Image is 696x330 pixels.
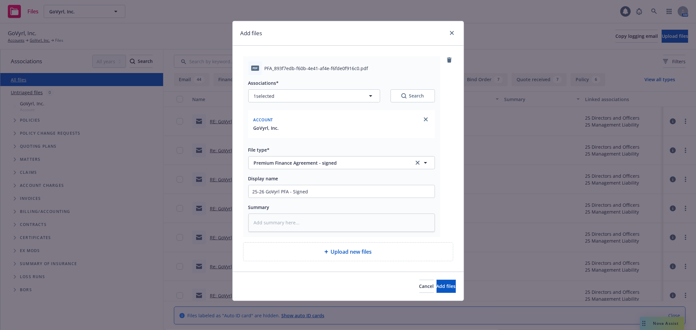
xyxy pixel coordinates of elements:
[240,29,262,37] h1: Add files
[254,159,405,166] span: Premium Finance Agreement - signed
[422,115,430,123] a: close
[265,65,368,72] span: PFA_893f7edb-f60b-4e41-af4e-f6fde0f916c0.pdf
[254,117,273,123] span: Account
[254,125,279,131] button: GoVyrl, Inc.
[401,93,407,98] svg: Search
[251,66,259,70] span: pdf
[248,80,279,86] span: Associations*
[419,280,434,293] button: Cancel
[331,248,372,256] span: Upload new files
[248,204,270,210] span: Summary
[243,242,453,261] div: Upload new files
[414,159,422,167] a: clear selection
[248,156,435,169] button: Premium Finance Agreement - signedclear selection
[401,93,424,99] div: Search
[437,283,456,289] span: Add files
[437,280,456,293] button: Add files
[445,56,453,64] a: remove
[248,89,380,102] button: 1selected
[391,89,435,102] button: SearchSearch
[249,185,435,198] input: Add display name here...
[448,29,456,37] a: close
[248,175,278,182] span: Display name
[248,147,270,153] span: File type*
[254,93,275,99] span: 1 selected
[419,283,434,289] span: Cancel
